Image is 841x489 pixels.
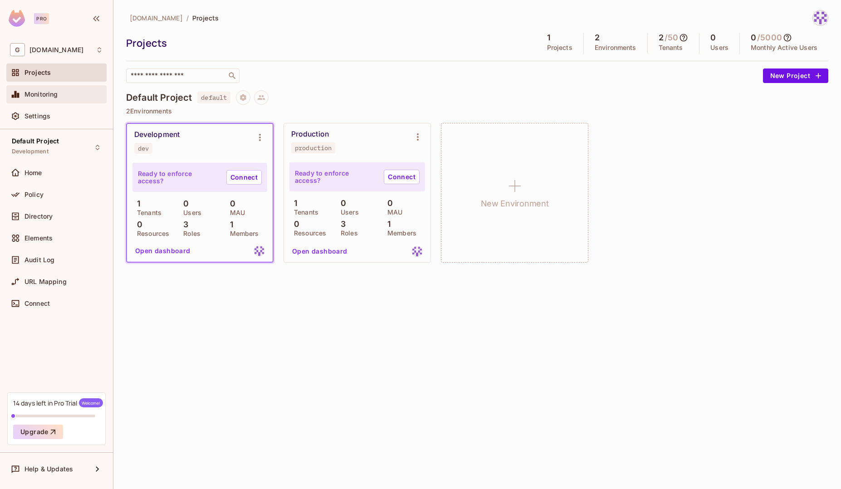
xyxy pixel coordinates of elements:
p: 1 [383,220,391,229]
div: production [295,144,332,152]
p: Roles [336,230,358,237]
span: Projects [192,14,219,22]
p: 3 [179,220,188,229]
p: Members [225,230,259,237]
p: 0 [225,199,235,208]
p: 1 [225,220,233,229]
p: 0 [289,220,299,229]
button: Environment settings [251,128,269,147]
div: Projects [126,36,532,50]
p: Roles [179,230,200,237]
h5: 0 [751,33,756,42]
span: Workspace: gnapi.tech [29,46,83,54]
span: Policy [24,191,44,198]
h4: Default Project [126,92,192,103]
span: Welcome! [79,398,103,407]
button: Environment settings [409,128,427,146]
p: MAU [225,209,245,216]
li: / [186,14,189,22]
span: URL Mapping [24,278,67,285]
h5: 0 [710,33,716,42]
span: Settings [24,112,50,120]
span: Elements [24,235,53,242]
span: Audit Log [24,256,54,264]
div: Development [134,130,180,139]
span: Connect [24,300,50,307]
p: 0 [132,220,142,229]
p: Monthly Active Users [751,44,817,51]
p: MAU [383,209,402,216]
img: rishabh.shukla@gnapi.tech [411,246,423,257]
h5: / 50 [665,33,678,42]
p: Tenants [289,209,318,216]
p: 1 [289,199,297,208]
h5: / 5000 [757,33,782,42]
div: 14 days left in Pro Trial [13,398,103,407]
div: Production [291,130,329,139]
span: Help & Updates [24,465,73,473]
div: Pro [34,13,49,24]
div: dev [138,145,149,152]
a: Connect [226,170,262,185]
h1: New Environment [481,197,549,210]
p: Resources [289,230,326,237]
p: Environments [595,44,636,51]
p: 3 [336,220,346,229]
p: 0 [179,199,189,208]
span: default [197,92,230,103]
p: 0 [336,199,346,208]
img: rishabh.shukla@gnapi.tech [813,10,828,25]
p: Users [179,209,201,216]
p: Users [336,209,359,216]
span: Home [24,169,42,176]
p: Ready to enforce access? [138,170,219,185]
button: Open dashboard [132,244,194,258]
h5: 2 [659,33,664,42]
button: Open dashboard [288,244,351,259]
span: Projects [24,69,51,76]
p: Users [710,44,729,51]
span: Monitoring [24,91,58,98]
button: New Project [763,68,828,83]
p: 1 [132,199,140,208]
button: Upgrade [13,425,63,439]
p: 0 [383,199,393,208]
img: SReyMgAAAABJRU5ErkJggg== [9,10,25,27]
p: Tenants [659,44,683,51]
p: Resources [132,230,169,237]
p: 2 Environments [126,108,828,115]
span: Directory [24,213,53,220]
span: Project settings [236,95,250,103]
a: Connect [384,170,420,184]
span: Development [12,148,49,155]
span: [DOMAIN_NAME] [130,14,183,22]
span: Default Project [12,137,59,145]
h5: 1 [547,33,550,42]
span: G [10,43,25,56]
p: Members [383,230,416,237]
p: Tenants [132,209,161,216]
img: rishabh.shukla@gnapi.tech [254,245,265,257]
p: Projects [547,44,572,51]
p: Ready to enforce access? [295,170,376,184]
h5: 2 [595,33,600,42]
